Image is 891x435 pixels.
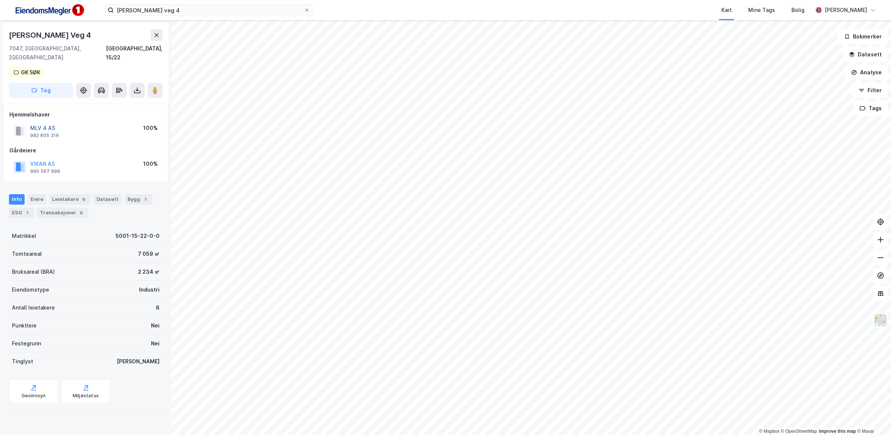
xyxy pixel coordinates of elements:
[139,285,160,294] div: Industri
[114,4,304,16] input: Søk på adresse, matrikkel, gårdeiere, leietakere eller personer
[9,110,162,119] div: Hjemmelshaver
[12,285,49,294] div: Eiendomstype
[825,6,867,15] div: [PERSON_NAME]
[9,83,73,98] button: Tag
[853,101,888,116] button: Tags
[151,321,160,330] div: Nei
[23,209,31,217] div: 1
[143,159,158,168] div: 100%
[73,393,99,399] div: Miljøstatus
[78,209,85,217] div: 9
[852,83,888,98] button: Filter
[49,194,91,205] div: Leietakere
[12,321,37,330] div: Punktleie
[9,146,162,155] div: Gårdeiere
[125,194,152,205] div: Bygg
[721,6,732,15] div: Kart
[30,133,59,139] div: 992 605 316
[854,399,891,435] div: Kontrollprogram for chat
[12,2,86,19] img: F4PB6Px+NJ5v8B7XTbfpPpyloAAAAASUVORK5CYII=
[117,357,160,366] div: [PERSON_NAME]
[116,232,160,240] div: 5001-15-22-0-0
[838,29,888,44] button: Bokmerker
[142,196,149,203] div: 1
[80,196,88,203] div: 6
[819,429,856,434] a: Improve this map
[9,208,34,218] div: ESG
[748,6,775,15] div: Mine Tags
[12,339,41,348] div: Festegrunn
[12,232,36,240] div: Matrikkel
[9,44,106,62] div: 7047, [GEOGRAPHIC_DATA], [GEOGRAPHIC_DATA]
[94,194,122,205] div: Datasett
[138,249,160,258] div: 7 059 ㎡
[9,29,92,41] div: [PERSON_NAME] Veg 4
[791,6,805,15] div: Bolig
[781,429,817,434] a: OpenStreetMap
[22,393,46,399] div: Geoinnsyn
[12,357,33,366] div: Tinglyst
[151,339,160,348] div: Nei
[106,44,163,62] div: [GEOGRAPHIC_DATA], 15/22
[9,194,25,205] div: Info
[854,399,891,435] iframe: Chat Widget
[12,303,55,312] div: Antall leietakere
[845,65,888,80] button: Analyse
[12,249,42,258] div: Tomteareal
[156,303,160,312] div: 6
[28,194,46,205] div: Eiere
[143,124,158,133] div: 100%
[30,168,60,174] div: 990 567 999
[37,208,88,218] div: Transaksjoner
[873,313,888,327] img: Z
[843,47,888,62] button: Datasett
[138,267,160,276] div: 2 234 ㎡
[12,267,55,276] div: Bruksareal (BRA)
[21,68,40,77] div: GK SØK
[759,429,780,434] a: Mapbox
